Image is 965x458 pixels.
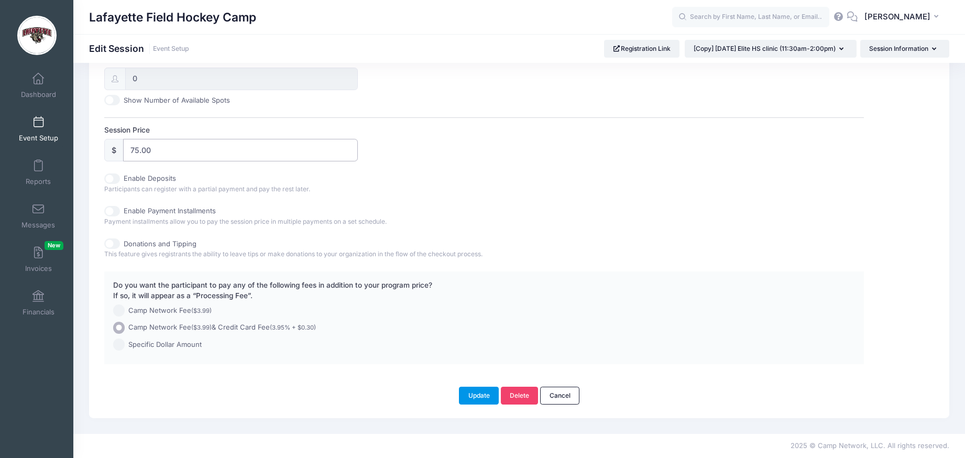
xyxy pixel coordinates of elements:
span: This feature gives registrants the ability to leave tips or make donations to your organization i... [104,250,482,258]
img: Lafayette Field Hockey Camp [17,16,57,55]
label: Donations and Tipping [124,239,196,249]
h1: Lafayette Field Hockey Camp [89,5,256,29]
a: Messages [14,198,63,234]
span: Specific Dollar Amount [128,340,202,350]
small: ($3.99) [191,324,212,331]
button: Update [459,387,499,405]
span: New [45,241,63,250]
label: Enable Deposits [124,173,176,184]
small: ($3.99) [191,307,212,314]
button: [PERSON_NAME] [858,5,949,29]
span: Dashboard [21,90,56,99]
label: Enable Payment Installments [124,206,216,216]
input: Specific Dollar Amount [113,339,125,351]
span: [Copy] [DATE] Elite HS clinic (11:30am-2:00pm) [694,45,836,52]
span: Camp Network Fee & Credit Card Fee [128,322,316,333]
span: Financials [23,308,54,317]
span: Messages [21,221,55,230]
span: Participants can register with a partial payment and pay the rest later. [104,185,310,193]
a: Financials [14,285,63,321]
label: Do you want the participant to pay any of the following fees in addition to your program price? I... [113,280,432,301]
button: Session Information [860,40,949,58]
a: Reports [14,154,63,191]
a: Event Setup [14,111,63,147]
small: (3.95% + $0.30) [270,324,316,331]
div: $ [104,139,124,161]
span: Payment installments allow you to pay the session price in multiple payments on a set schedule. [104,217,387,225]
a: Delete [501,387,539,405]
button: [Copy] [DATE] Elite HS clinic (11:30am-2:00pm) [685,40,857,58]
input: 0.00 [123,139,357,161]
label: Show Number of Available Spots [124,95,230,106]
label: Session Price [104,125,484,135]
span: Event Setup [19,134,58,143]
input: Camp Network Fee($3.99)& Credit Card Fee(3.95% + $0.30) [113,322,125,334]
span: [PERSON_NAME] [864,11,930,23]
a: Event Setup [153,45,189,53]
a: Registration Link [604,40,680,58]
span: Camp Network Fee [128,306,212,316]
input: Camp Network Fee($3.99) [113,304,125,317]
a: Cancel [540,387,579,405]
a: Dashboard [14,67,63,104]
span: Invoices [25,264,52,273]
input: 0 [125,68,357,90]
h1: Edit Session [89,43,189,54]
a: InvoicesNew [14,241,63,278]
input: Search by First Name, Last Name, or Email... [672,7,829,28]
span: 2025 © Camp Network, LLC. All rights reserved. [791,441,949,450]
span: Reports [26,177,51,186]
